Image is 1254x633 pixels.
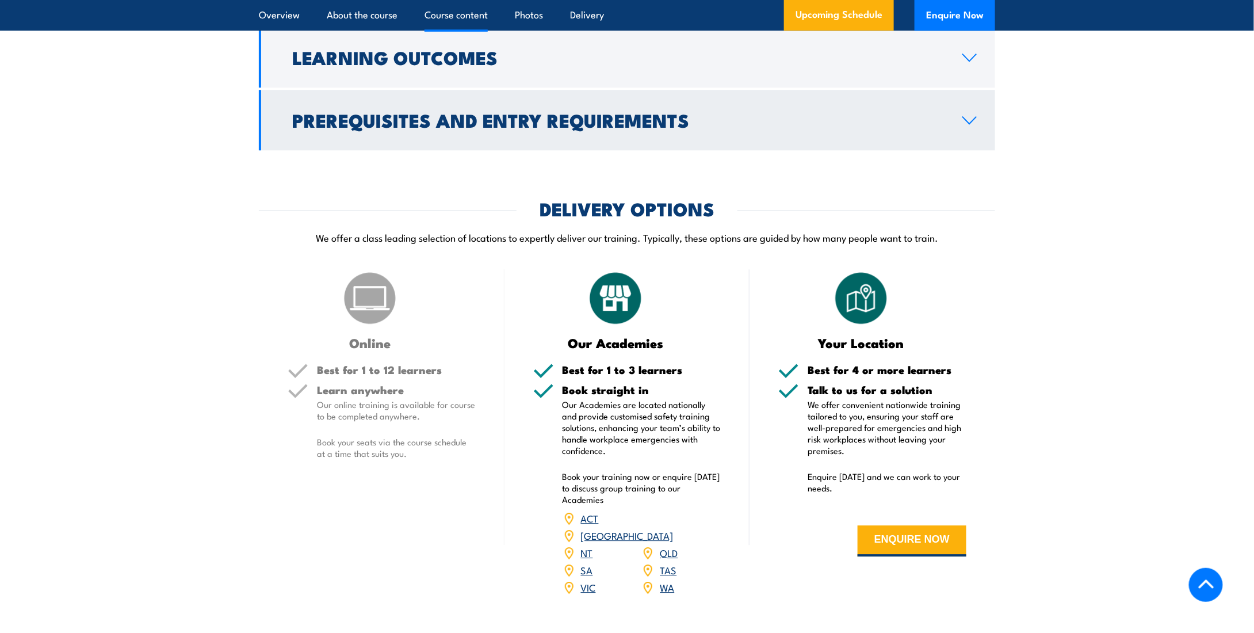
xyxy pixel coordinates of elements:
[858,525,966,556] button: ENQUIRE NOW
[808,471,966,494] p: Enquire [DATE] and we can work to your needs.
[317,399,476,422] p: Our online training is available for course to be completed anywhere.
[317,364,476,375] h5: Best for 1 to 12 learners
[660,580,674,594] a: WA
[292,49,944,65] h2: Learning Outcomes
[288,336,453,349] h3: Online
[808,364,966,375] h5: Best for 4 or more learners
[808,399,966,456] p: We offer convenient nationwide training tailored to you, ensuring your staff are well-prepared fo...
[259,27,995,87] a: Learning Outcomes
[581,528,674,542] a: [GEOGRAPHIC_DATA]
[563,384,721,395] h5: Book straight in
[563,399,721,456] p: Our Academies are located nationally and provide customised safety training solutions, enhancing ...
[581,563,593,577] a: SA
[660,563,676,577] a: TAS
[540,200,714,216] h2: DELIVERY OPTIONS
[581,546,593,559] a: NT
[563,364,721,375] h5: Best for 1 to 3 learners
[581,511,599,525] a: ACT
[533,336,698,349] h3: Our Academies
[292,112,944,128] h2: Prerequisites and Entry Requirements
[660,546,678,559] a: QLD
[317,384,476,395] h5: Learn anywhere
[808,384,966,395] h5: Talk to us for a solution
[317,436,476,459] p: Book your seats via the course schedule at a time that suits you.
[259,90,995,150] a: Prerequisites and Entry Requirements
[563,471,721,505] p: Book your training now or enquire [DATE] to discuss group training to our Academies
[259,231,995,244] p: We offer a class leading selection of locations to expertly deliver our training. Typically, thes...
[778,336,943,349] h3: Your Location
[581,580,596,594] a: VIC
